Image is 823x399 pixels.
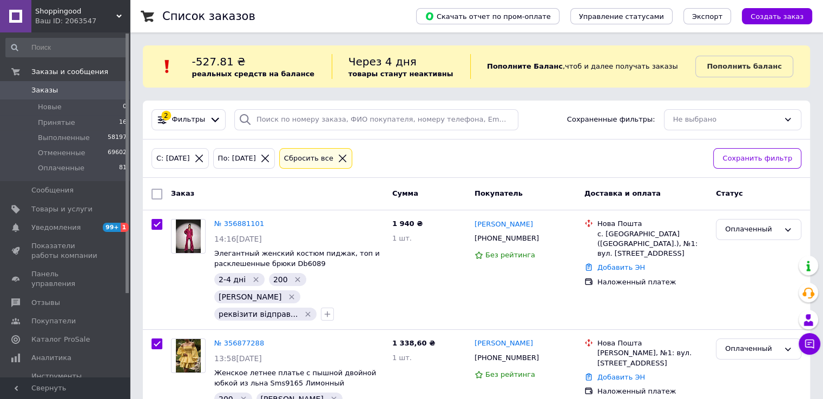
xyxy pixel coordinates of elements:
span: 16 [119,118,127,128]
div: с. [GEOGRAPHIC_DATA] ([GEOGRAPHIC_DATA].), №1: вул. [STREET_ADDRESS] [597,229,707,259]
span: реквізити відправ... [219,310,298,318]
a: Элегантный женский костюм пиджак, топ и расклешенные брюки Db6089 [PERSON_NAME], S [214,249,380,277]
span: Доставка и оплата [584,189,661,197]
span: 1 шт. [392,354,412,362]
div: Нова Пошта [597,219,707,229]
svg: Удалить метку [304,310,312,318]
b: Пополните Баланс [487,62,563,70]
span: Новые [38,102,62,112]
span: 1 338,60 ₴ [392,339,435,347]
img: Фото товару [176,339,201,373]
a: Добавить ЭН [597,263,645,271]
span: 1 шт. [392,234,412,242]
span: 99+ [103,223,121,232]
svg: Удалить метку [252,275,260,284]
span: Создать заказ [750,12,804,21]
span: Заказы [31,85,58,95]
div: Ваш ID: 2063547 [35,16,130,26]
a: Фото товару [171,219,206,254]
span: 14:16[DATE] [214,235,262,243]
a: Пополнить баланс [695,56,793,77]
h1: Список заказов [162,10,255,23]
div: , чтоб и далее получать заказы [470,54,695,79]
span: Покупатели [31,316,76,326]
div: Наложенный платеж [597,277,707,287]
span: 1 [121,223,129,232]
span: Заказ [171,189,194,197]
a: Женское летнее платье с пышной двойной юбкой из льна Sms9165 Лимонный [214,369,376,387]
span: Shoppingood [35,6,116,16]
div: Оплаченный [725,343,779,355]
span: [PHONE_NUMBER] [475,354,539,362]
span: 69602 [108,148,127,158]
div: Не выбрано [673,114,779,125]
a: Фото товару [171,338,206,373]
div: Нова Пошта [597,338,707,348]
img: Фото товару [176,220,200,253]
span: 58197 [108,133,127,143]
svg: Удалить метку [293,275,302,284]
button: Создать заказ [742,8,812,24]
span: 2-4 дні [219,275,246,284]
span: Уведомления [31,223,81,232]
span: Без рейтинга [485,370,535,378]
span: Скачать отчет по пром-оплате [425,11,551,21]
div: [PERSON_NAME], №1: вул. [STREET_ADDRESS] [597,348,707,368]
b: реальных средств на балансе [192,70,315,78]
input: Поиск [5,38,128,57]
div: Оплаченный [725,224,779,235]
span: Аналитика [31,353,71,363]
svg: Удалить метку [287,292,296,301]
a: [PERSON_NAME] [475,338,533,349]
a: [PERSON_NAME] [475,220,533,230]
span: Сообщения [31,185,74,195]
button: Скачать отчет по пром-оплате [416,8,559,24]
span: [PHONE_NUMBER] [475,234,539,242]
input: Поиск по номеру заказа, ФИО покупателя, номеру телефона, Email, номеру накладной [234,109,518,130]
img: :exclamation: [159,58,175,75]
b: товары станут неактивны [348,70,453,78]
a: № 356881101 [214,220,264,228]
button: Экспорт [683,8,731,24]
span: Заказы и сообщения [31,67,108,77]
span: Через 4 дня [348,55,417,68]
span: Принятые [38,118,75,128]
button: Сохранить фильтр [713,148,801,169]
span: 13:58[DATE] [214,354,262,363]
span: Экспорт [692,12,722,21]
a: Добавить ЭН [597,373,645,381]
span: Каталог ProSale [31,335,90,344]
div: По: [DATE] [216,153,258,164]
span: Сохраненные фильтры: [567,115,655,125]
div: С: [DATE] [154,153,192,164]
button: Управление статусами [570,8,673,24]
span: -527.81 ₴ [192,55,246,68]
span: 1 940 ₴ [392,220,423,228]
button: Чат с покупателем [799,333,820,355]
span: Товары и услуги [31,204,93,214]
span: Панель управления [31,269,100,289]
span: Оплаченные [38,163,84,173]
a: Создать заказ [731,12,812,20]
span: 0 [123,102,127,112]
span: 200 [273,275,288,284]
span: 81 [119,163,127,173]
span: [PERSON_NAME] [219,292,281,301]
span: Управление статусами [579,12,664,21]
span: Фильтры [172,115,206,125]
span: Отзывы [31,298,60,308]
span: Сумма [392,189,418,197]
div: 2 [161,111,171,121]
span: Инструменты вебмастера и SEO [31,371,100,391]
span: Выполненные [38,133,90,143]
span: Отмененные [38,148,85,158]
div: Наложенный платеж [597,387,707,396]
span: Показатели работы компании [31,241,100,261]
a: № 356877288 [214,339,264,347]
span: Без рейтинга [485,251,535,259]
span: Сохранить фильтр [722,153,792,164]
span: Статус [716,189,743,197]
b: Пополнить баланс [707,62,781,70]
